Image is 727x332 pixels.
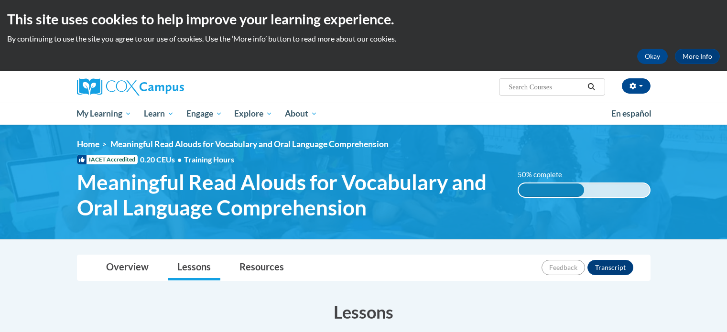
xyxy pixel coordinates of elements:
[587,260,633,275] button: Transcript
[77,300,651,324] h3: Lessons
[77,139,99,149] a: Home
[622,78,651,94] button: Account Settings
[184,155,234,164] span: Training Hours
[542,260,585,275] button: Feedback
[168,255,220,280] a: Lessons
[77,155,138,164] span: IACET Accredited
[279,103,324,125] a: About
[611,108,651,118] span: En español
[605,104,658,124] a: En español
[637,49,668,64] button: Okay
[234,108,272,119] span: Explore
[77,78,259,96] a: Cox Campus
[518,170,573,180] label: 50% complete
[519,183,584,197] div: 50% complete
[285,108,317,119] span: About
[140,154,184,165] span: 0.20 CEUs
[180,103,228,125] a: Engage
[508,81,584,93] input: Search Courses
[228,103,279,125] a: Explore
[63,103,665,125] div: Main menu
[584,81,598,93] button: Search
[230,255,293,280] a: Resources
[7,33,720,44] p: By continuing to use the site you agree to our use of cookies. Use the ‘More info’ button to read...
[7,10,720,29] h2: This site uses cookies to help improve your learning experience.
[77,78,184,96] img: Cox Campus
[71,103,138,125] a: My Learning
[138,103,180,125] a: Learn
[97,255,158,280] a: Overview
[186,108,222,119] span: Engage
[76,108,131,119] span: My Learning
[177,155,182,164] span: •
[675,49,720,64] a: More Info
[144,108,174,119] span: Learn
[77,170,504,220] span: Meaningful Read Alouds for Vocabulary and Oral Language Comprehension
[110,139,389,149] span: Meaningful Read Alouds for Vocabulary and Oral Language Comprehension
